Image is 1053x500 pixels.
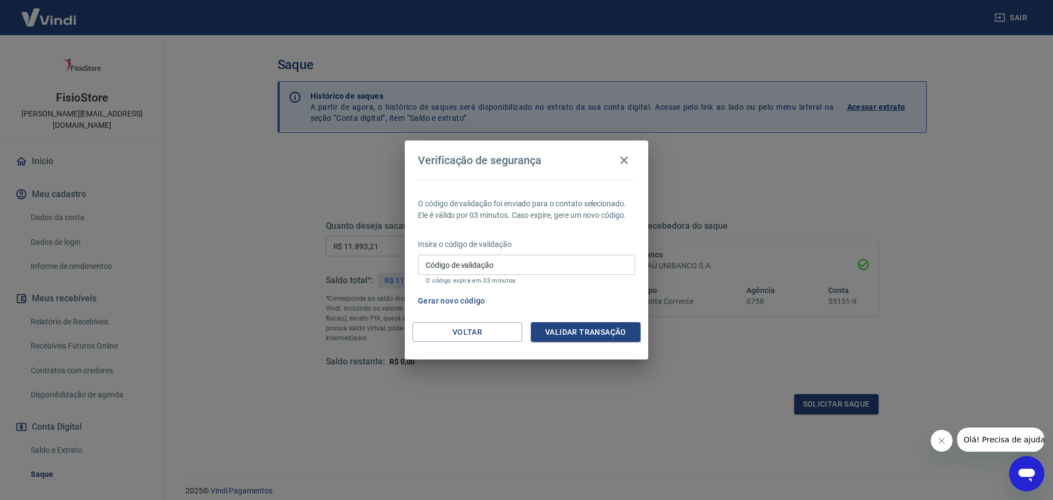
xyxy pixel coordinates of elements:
[1009,456,1044,491] iframe: Botão para abrir a janela de mensagens
[7,8,92,16] span: Olá! Precisa de ajuda?
[426,277,627,284] p: O código expira em 03 minutos.
[418,154,541,167] h4: Verificação de segurança
[418,239,635,250] p: Insira o código de validação
[931,430,953,452] iframe: Fechar mensagem
[414,291,490,311] button: Gerar novo código
[531,322,641,342] button: Validar transação
[957,428,1044,452] iframe: Mensagem da empresa
[418,198,635,221] p: O código de validação foi enviado para o contato selecionado. Ele é válido por 03 minutos. Caso e...
[412,322,522,342] button: Voltar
